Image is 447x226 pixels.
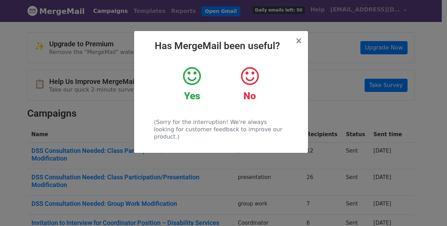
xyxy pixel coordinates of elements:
iframe: Chat Widget [412,193,447,226]
p: (Sorry for the interruption! We're always looking for customer feedback to improve our product.) [154,118,288,140]
h2: Has MergeMail been useful? [140,40,302,52]
button: Close [295,37,302,45]
a: No [226,66,273,102]
strong: No [243,90,256,102]
strong: Yes [184,90,200,102]
a: Yes [168,66,215,102]
span: × [295,36,302,46]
